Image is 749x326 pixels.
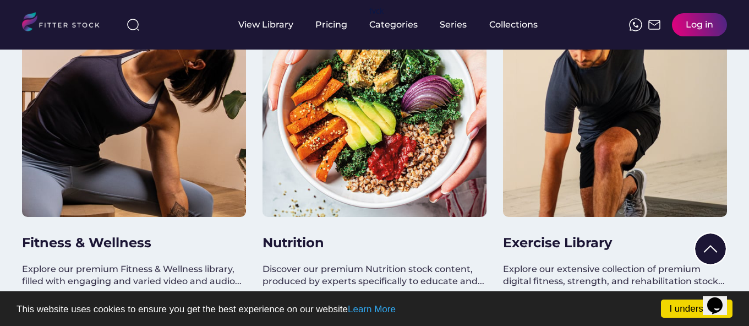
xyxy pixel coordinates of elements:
div: Discover our premium Nutrition stock content, produced by experts specifically to educate and... [263,263,486,288]
div: Pricing [315,19,347,31]
img: Frame%2051.svg [648,18,661,31]
span: Explore our extensive collection of premium digital fitness, strength, and rehabilitation stock... [503,264,725,286]
h3: Exercise Library [503,233,727,252]
div: fvck [369,6,384,17]
img: Group%201000002322%20%281%29.svg [695,233,726,264]
iframe: chat widget [703,282,738,315]
a: Learn More [348,304,396,314]
div: View Library [238,19,293,31]
div: Series [440,19,467,31]
p: This website uses cookies to ensure you get the best experience on our website [17,305,732,314]
div: Collections [489,19,538,31]
h3: Nutrition [263,233,486,252]
a: I understand! [661,300,732,318]
div: Explore our premium Fitness & Wellness library, filled with engaging and varied video and audio... [22,263,246,288]
img: search-normal%203.svg [127,18,140,31]
img: meteor-icons_whatsapp%20%281%29.svg [629,18,642,31]
div: Categories [369,19,418,31]
h3: Fitness & Wellness [22,233,246,252]
div: Log in [686,19,713,31]
img: LOGO.svg [22,12,109,35]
